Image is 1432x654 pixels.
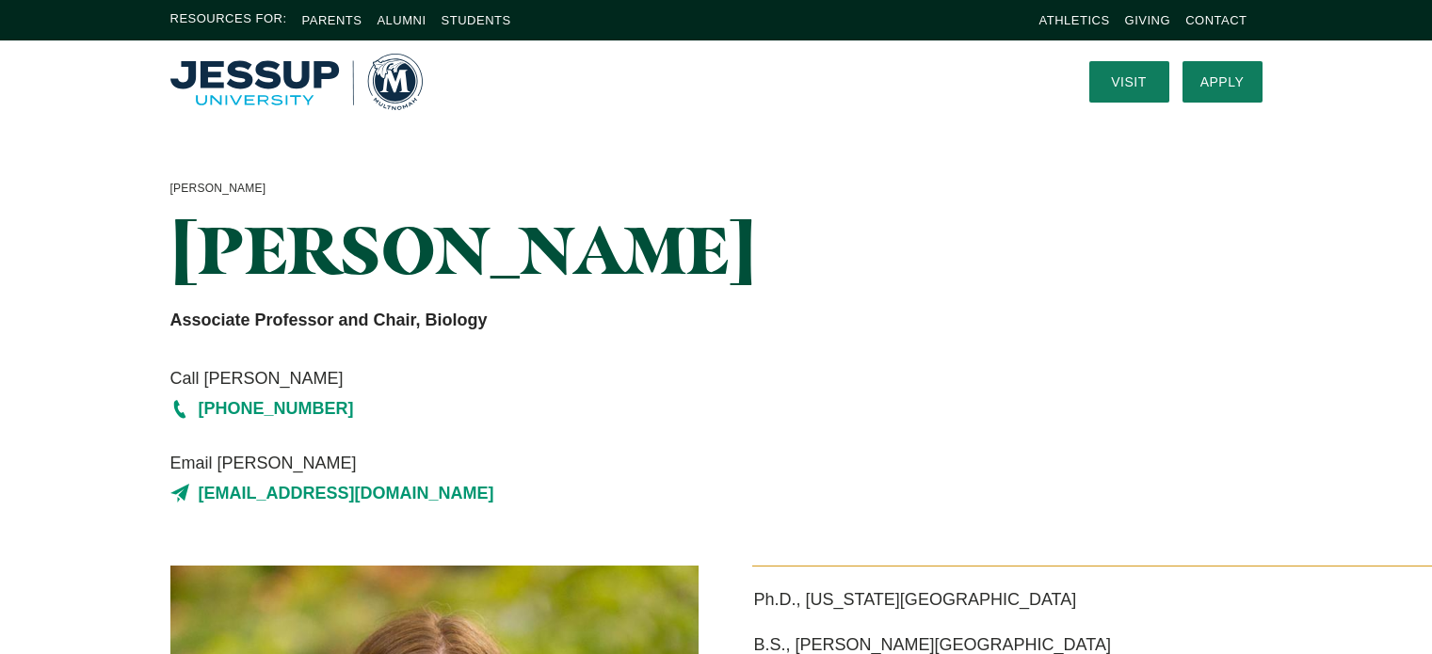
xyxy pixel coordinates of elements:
[170,478,887,508] a: [EMAIL_ADDRESS][DOMAIN_NAME]
[302,13,362,27] a: Parents
[1185,13,1247,27] a: Contact
[1125,13,1171,27] a: Giving
[170,393,887,423] a: [PHONE_NUMBER]
[170,363,887,393] span: Call [PERSON_NAME]
[377,13,426,27] a: Alumni
[442,13,511,27] a: Students
[754,584,1263,614] p: Ph.D., [US_STATE][GEOGRAPHIC_DATA]
[1089,61,1169,103] a: Visit
[170,179,266,199] a: [PERSON_NAME]
[170,9,287,31] span: Resources For:
[170,214,887,286] h1: [PERSON_NAME]
[1183,61,1263,103] a: Apply
[170,54,423,110] img: Multnomah University Logo
[1039,13,1110,27] a: Athletics
[170,448,887,478] span: Email [PERSON_NAME]
[170,54,423,110] a: Home
[170,311,488,329] strong: Associate Professor and Chair, Biology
